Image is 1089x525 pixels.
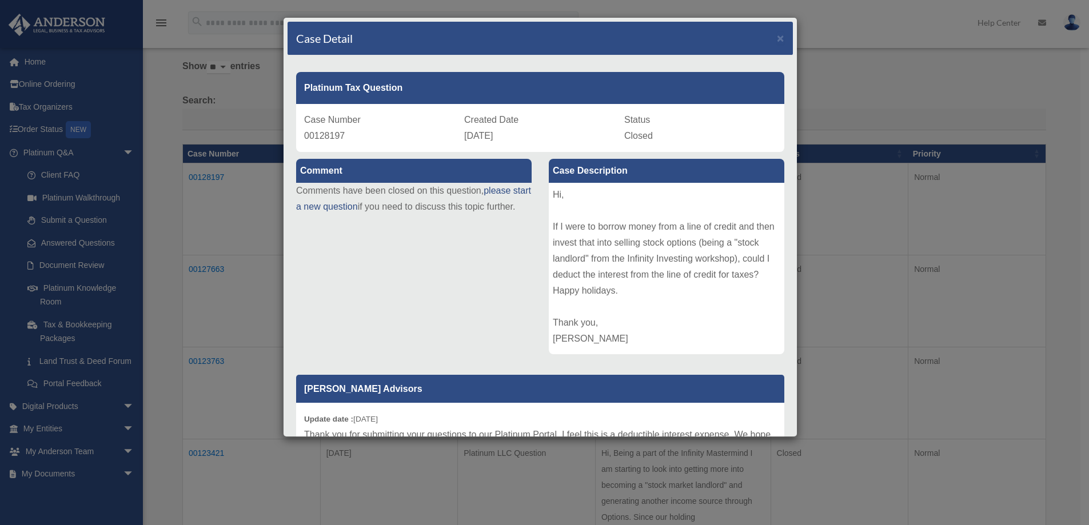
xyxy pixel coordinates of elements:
button: Close [777,32,784,44]
b: Update date : [304,415,353,423]
div: Platinum Tax Question [296,72,784,104]
span: × [777,31,784,45]
span: Case Number [304,115,361,125]
p: Thank you for submitting your questions to our Platinum Portal. I feel this is a deductible inter... [304,427,776,459]
p: Comments have been closed on this question, if you need to discuss this topic further. [296,183,532,215]
small: [DATE] [304,415,378,423]
span: Status [624,115,650,125]
p: [PERSON_NAME] Advisors [296,375,784,403]
span: 00128197 [304,131,345,141]
span: [DATE] [464,131,493,141]
span: Created Date [464,115,518,125]
label: Comment [296,159,532,183]
label: Case Description [549,159,784,183]
h4: Case Detail [296,30,353,46]
span: Closed [624,131,653,141]
a: please start a new question [296,186,531,211]
div: Hi, If I were to borrow money from a line of credit and then invest that into selling stock optio... [549,183,784,354]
